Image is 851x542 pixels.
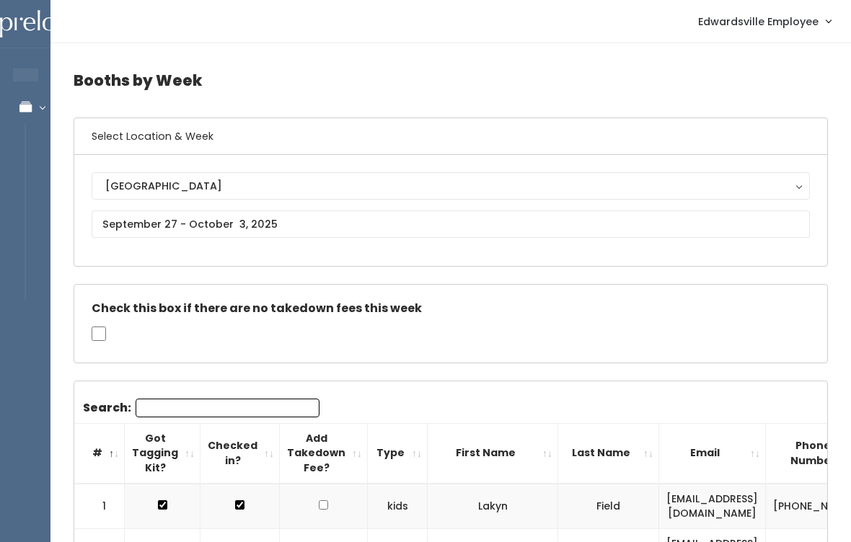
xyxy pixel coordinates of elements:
[558,484,659,529] td: Field
[125,423,200,483] th: Got Tagging Kit?: activate to sort column ascending
[92,210,810,238] input: September 27 - October 3, 2025
[74,61,828,100] h4: Booths by Week
[280,423,368,483] th: Add Takedown Fee?: activate to sort column ascending
[74,118,827,155] h6: Select Location & Week
[136,399,319,417] input: Search:
[428,423,558,483] th: First Name: activate to sort column ascending
[368,423,428,483] th: Type: activate to sort column ascending
[659,484,766,529] td: [EMAIL_ADDRESS][DOMAIN_NAME]
[83,399,319,417] label: Search:
[92,172,810,200] button: [GEOGRAPHIC_DATA]
[200,423,280,483] th: Checked in?: activate to sort column ascending
[74,484,125,529] td: 1
[698,14,819,30] span: Edwardsville Employee
[74,423,125,483] th: #: activate to sort column descending
[92,302,810,315] h5: Check this box if there are no takedown fees this week
[105,178,796,194] div: [GEOGRAPHIC_DATA]
[684,6,845,37] a: Edwardsville Employee
[558,423,659,483] th: Last Name: activate to sort column ascending
[368,484,428,529] td: kids
[428,484,558,529] td: Lakyn
[659,423,766,483] th: Email: activate to sort column ascending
